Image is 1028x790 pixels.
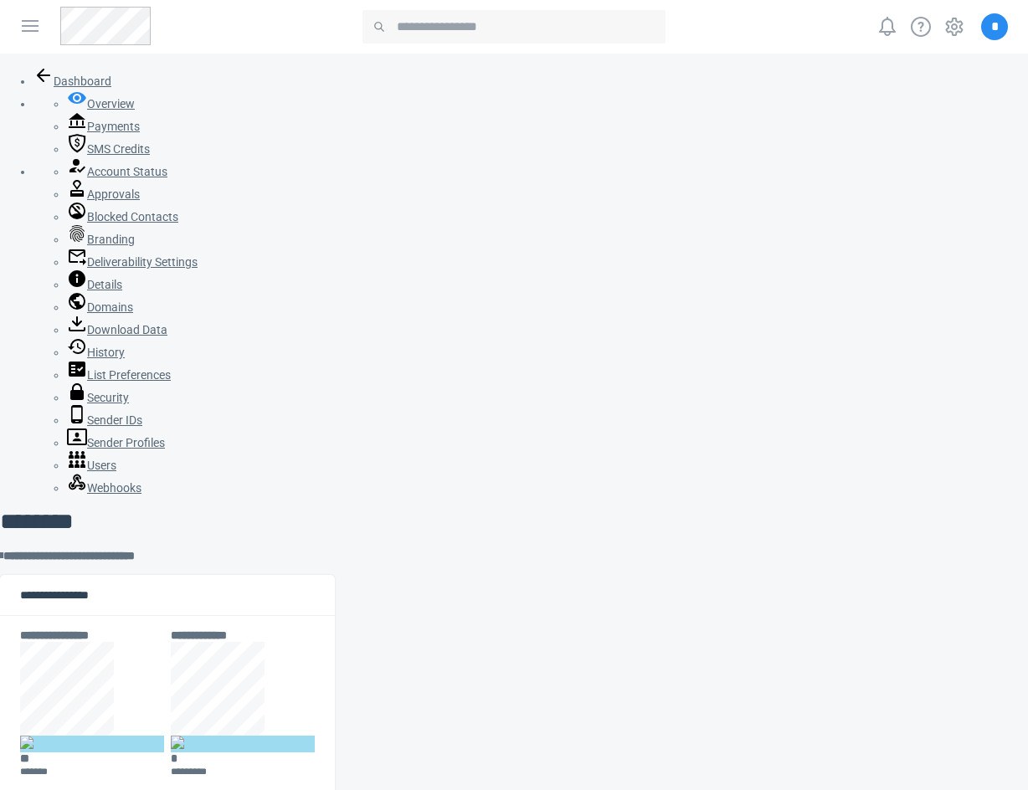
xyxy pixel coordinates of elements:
[87,165,167,178] span: Account Status
[67,97,135,110] a: Overview
[87,413,142,427] span: Sender IDs
[67,210,178,223] a: Blocked Contacts
[67,165,167,178] a: Account Status
[20,736,33,749] img: pp-contact-act.png
[87,368,171,382] span: List Preferences
[67,481,141,495] a: Webhooks
[67,391,129,404] a: Security
[87,436,165,449] span: Sender Profiles
[87,97,135,110] span: Overview
[67,278,122,291] a: Details
[67,436,165,449] a: Sender Profiles
[87,300,133,314] span: Domains
[87,255,198,269] span: Deliverability Settings
[67,368,171,382] a: List Preferences
[87,120,140,133] span: Payments
[67,187,140,201] a: Approvals
[87,481,141,495] span: Webhooks
[67,120,140,133] a: Payments
[87,459,116,472] span: Users
[87,210,178,223] span: Blocked Contacts
[67,300,133,314] a: Domains
[33,74,111,88] a: Dashboard
[67,413,142,427] a: Sender IDs
[67,346,125,359] a: History
[87,278,122,291] span: Details
[67,323,167,336] a: Download Data
[87,346,125,359] span: History
[67,142,150,156] a: SMS Credits
[67,459,116,472] a: Users
[67,233,135,246] a: Branding
[67,255,198,269] a: Deliverability Settings
[171,736,184,749] img: pp-unlimited-act.png
[87,187,140,201] span: Approvals
[87,391,129,404] span: Security
[54,74,111,88] span: Dashboard
[87,233,135,246] span: Branding
[87,323,167,336] span: Download Data
[87,142,150,156] span: SMS Credits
